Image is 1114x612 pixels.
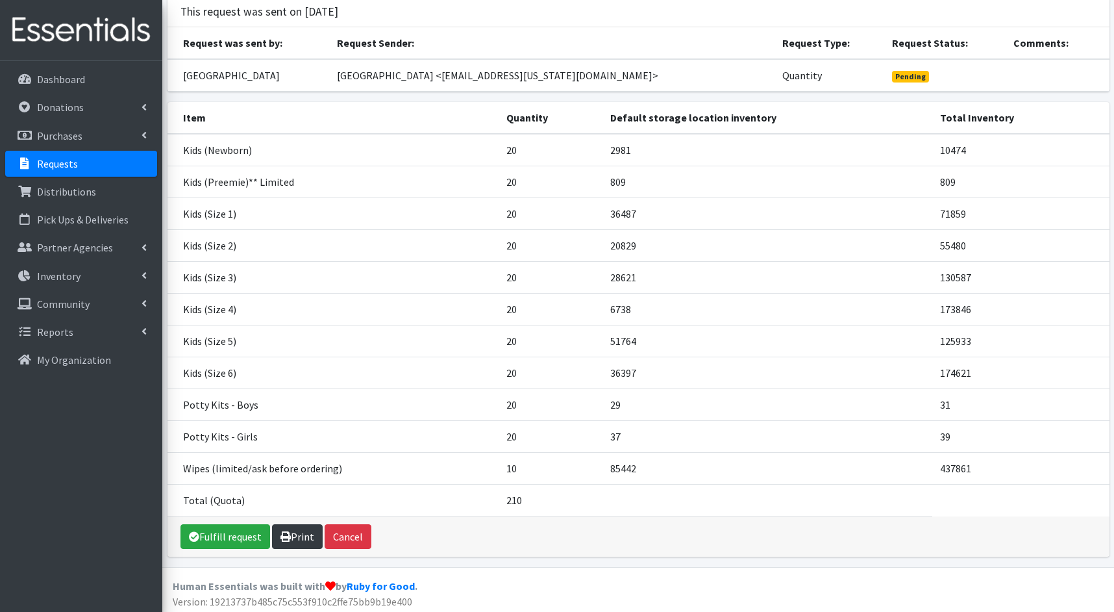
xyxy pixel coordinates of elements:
td: 125933 [932,325,1109,357]
td: 36397 [602,357,932,389]
td: 29 [602,389,932,420]
img: HumanEssentials [5,8,157,52]
td: 20 [499,198,602,229]
a: Requests [5,151,157,177]
p: Partner Agencies [37,241,113,254]
span: Pending [892,71,929,83]
td: Quantity [774,59,884,92]
td: 20 [499,357,602,389]
th: Request Status: [884,27,1005,59]
th: Comments: [1006,27,1109,59]
td: Kids (Size 6) [167,357,499,389]
td: Kids (Size 2) [167,229,499,261]
td: 31 [932,389,1109,420]
td: 20 [499,166,602,198]
td: Kids (Newborn) [167,134,499,166]
td: 28621 [602,261,932,293]
p: Donations [37,101,84,114]
td: 20 [499,389,602,420]
td: [GEOGRAPHIC_DATA] <[EMAIL_ADDRESS][US_STATE][DOMAIN_NAME]> [329,59,774,92]
td: 20 [499,261,602,293]
td: 36487 [602,198,932,229]
span: Version: 19213737b485c75c553f910c2ffe75bb9b19e400 [173,595,412,608]
td: 55480 [932,229,1109,261]
td: Kids (Size 4) [167,293,499,325]
td: 85442 [602,452,932,484]
td: 437861 [932,452,1109,484]
td: Kids (Preemie)** Limited [167,166,499,198]
td: 39 [932,420,1109,452]
a: Dashboard [5,66,157,92]
a: Fulfill request [180,524,270,549]
td: 173846 [932,293,1109,325]
a: Partner Agencies [5,235,157,261]
td: 809 [602,166,932,198]
td: 71859 [932,198,1109,229]
a: Print [272,524,323,549]
td: 20 [499,134,602,166]
p: Distributions [37,185,96,198]
td: 20 [499,420,602,452]
button: Cancel [325,524,371,549]
th: Default storage location inventory [602,102,932,134]
p: Community [37,298,90,311]
td: 210 [499,484,602,516]
td: Kids (Size 5) [167,325,499,357]
th: Quantity [499,102,602,134]
td: Potty Kits - Girls [167,420,499,452]
td: 51764 [602,325,932,357]
td: 809 [932,166,1109,198]
td: 20 [499,293,602,325]
td: 10474 [932,134,1109,166]
a: My Organization [5,347,157,373]
th: Request Sender: [329,27,774,59]
td: Potty Kits - Boys [167,389,499,420]
a: Reports [5,319,157,345]
p: Dashboard [37,73,85,86]
p: Inventory [37,270,80,283]
p: Purchases [37,129,82,142]
a: Donations [5,94,157,120]
td: 2981 [602,134,932,166]
td: 20829 [602,229,932,261]
th: Request Type: [774,27,884,59]
strong: Human Essentials was built with by . [173,580,417,593]
a: Community [5,291,157,317]
td: [GEOGRAPHIC_DATA] [167,59,330,92]
p: Requests [37,157,78,170]
p: Pick Ups & Deliveries [37,213,129,226]
a: Inventory [5,263,157,289]
td: 20 [499,325,602,357]
td: 37 [602,420,932,452]
td: Wipes (limited/ask before ordering) [167,452,499,484]
p: My Organization [37,353,111,366]
td: 6738 [602,293,932,325]
th: Item [167,102,499,134]
a: Distributions [5,179,157,205]
td: 174621 [932,357,1109,389]
a: Pick Ups & Deliveries [5,207,157,233]
td: Kids (Size 1) [167,198,499,229]
td: 10 [499,452,602,484]
p: Reports [37,325,73,338]
a: Purchases [5,123,157,149]
td: Kids (Size 3) [167,261,499,293]
a: Ruby for Good [347,580,415,593]
td: 130587 [932,261,1109,293]
td: 20 [499,229,602,261]
th: Request was sent by: [167,27,330,59]
td: Total (Quota) [167,484,499,516]
h3: This request was sent on [DATE] [180,5,338,19]
th: Total Inventory [932,102,1109,134]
